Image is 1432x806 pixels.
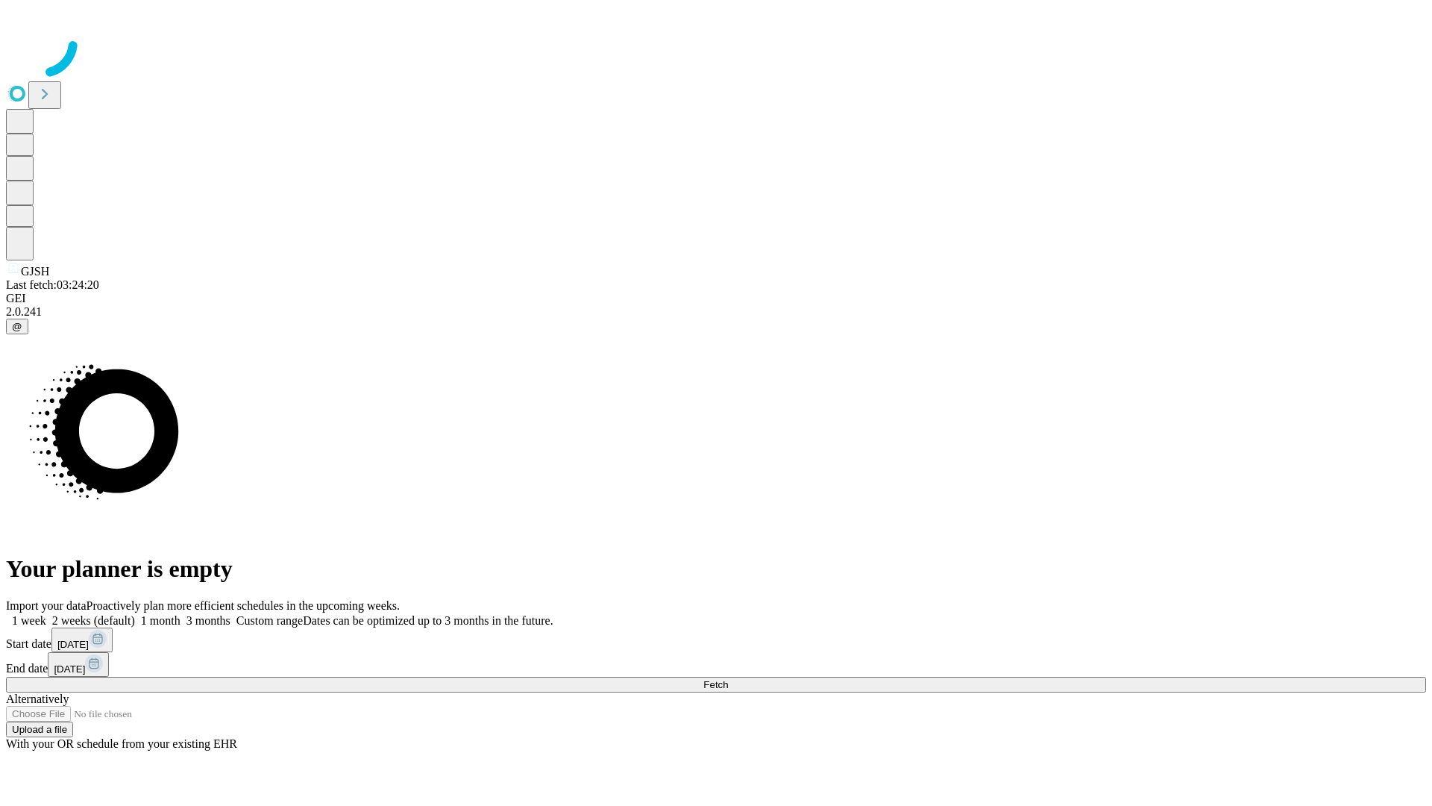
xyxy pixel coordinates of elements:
[12,321,22,332] span: @
[6,292,1426,305] div: GEI
[6,555,1426,583] h1: Your planner is empty
[87,599,400,612] span: Proactively plan more efficient schedules in the upcoming weeks.
[6,722,73,737] button: Upload a file
[6,599,87,612] span: Import your data
[57,639,89,650] span: [DATE]
[6,677,1426,693] button: Fetch
[6,628,1426,652] div: Start date
[703,679,728,690] span: Fetch
[12,614,46,627] span: 1 week
[6,305,1426,319] div: 2.0.241
[6,737,237,750] span: With your OR schedule from your existing EHR
[21,265,49,278] span: GJSH
[6,652,1426,677] div: End date
[48,652,109,677] button: [DATE]
[51,628,113,652] button: [DATE]
[186,614,230,627] span: 3 months
[6,693,69,705] span: Alternatively
[54,663,85,675] span: [DATE]
[6,319,28,334] button: @
[303,614,553,627] span: Dates can be optimized up to 3 months in the future.
[6,278,99,291] span: Last fetch: 03:24:20
[52,614,135,627] span: 2 weeks (default)
[141,614,180,627] span: 1 month
[236,614,303,627] span: Custom range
